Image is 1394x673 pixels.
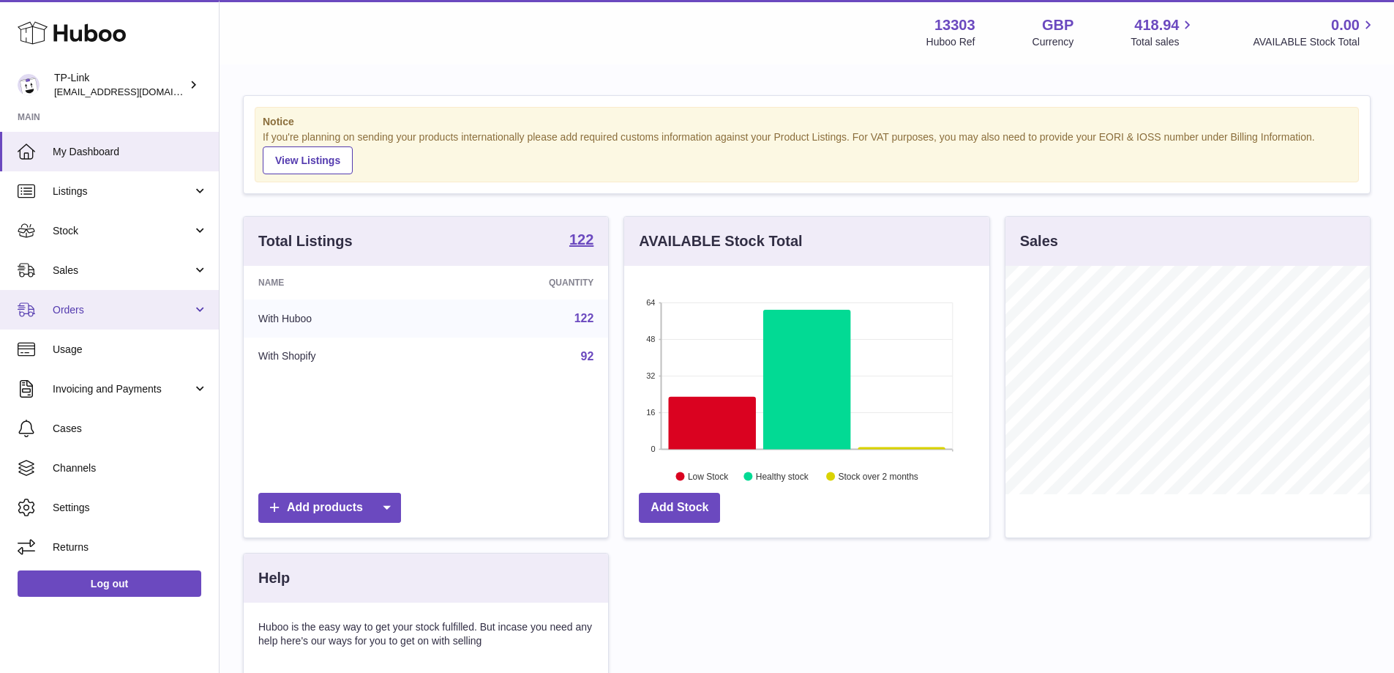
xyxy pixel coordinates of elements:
div: Huboo Ref [926,35,975,49]
h3: Sales [1020,231,1058,251]
h3: Total Listings [258,231,353,251]
th: Name [244,266,441,300]
span: My Dashboard [53,145,208,159]
strong: 122 [569,232,593,247]
strong: 13303 [934,15,975,35]
a: View Listings [263,146,353,174]
img: gaby.chen@tp-link.com [18,74,40,96]
text: Healthy stock [756,471,809,481]
h3: AVAILABLE Stock Total [639,231,802,251]
span: Stock [53,224,192,238]
a: Add products [258,493,401,523]
a: Add Stock [639,493,720,523]
text: 48 [647,335,656,343]
span: Total sales [1131,35,1196,49]
td: With Shopify [244,338,441,376]
a: 92 [581,350,594,362]
div: TP-Link [54,71,186,99]
div: If you're planning on sending your products internationally please add required customs informati... [263,130,1351,174]
p: Huboo is the easy way to get your stock fulfilled. But incase you need any help here's our ways f... [258,620,593,648]
span: 0.00 [1331,15,1360,35]
span: Channels [53,461,208,475]
a: 0.00 AVAILABLE Stock Total [1253,15,1376,49]
span: Cases [53,422,208,436]
a: 122 [569,232,593,250]
text: Low Stock [688,471,729,481]
text: Stock over 2 months [839,471,918,481]
span: Settings [53,501,208,515]
td: With Huboo [244,300,441,338]
span: [EMAIL_ADDRESS][DOMAIN_NAME] [54,86,215,97]
span: 418.94 [1134,15,1179,35]
span: Returns [53,540,208,554]
strong: Notice [263,115,1351,129]
a: 122 [574,312,594,324]
a: Log out [18,570,201,597]
text: 32 [647,371,656,380]
strong: GBP [1042,15,1073,35]
h3: Help [258,568,290,588]
text: 16 [647,408,656,417]
div: Currency [1033,35,1074,49]
span: Sales [53,264,192,278]
span: Usage [53,343,208,357]
a: 418.94 Total sales [1131,15,1196,49]
span: Orders [53,303,192,317]
text: 64 [647,298,656,307]
span: Listings [53,185,192,198]
text: 0 [651,445,656,453]
span: AVAILABLE Stock Total [1253,35,1376,49]
span: Invoicing and Payments [53,382,192,396]
th: Quantity [441,266,609,300]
